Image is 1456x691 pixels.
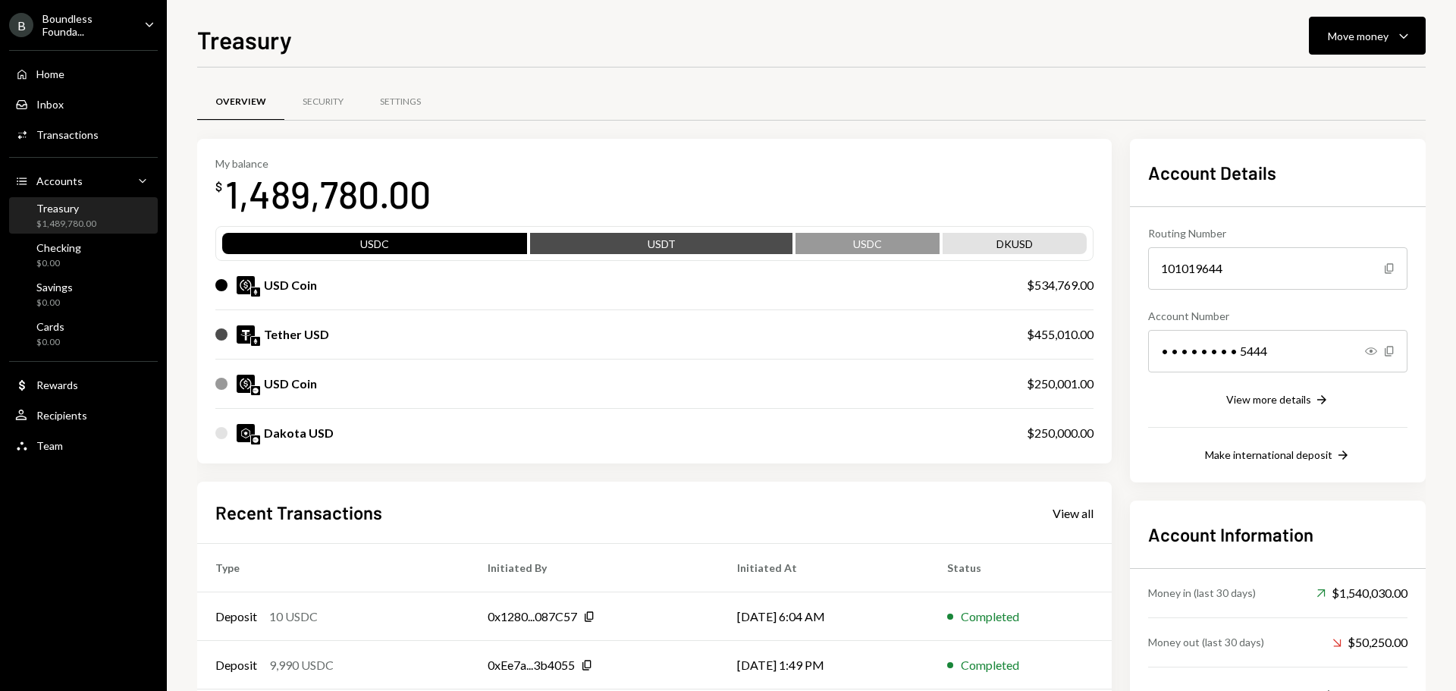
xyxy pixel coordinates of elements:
[42,12,132,38] div: Boundless Founda...
[36,320,64,333] div: Cards
[197,83,284,121] a: Overview
[929,544,1112,592] th: Status
[488,656,575,674] div: 0xEe7a...3b4055
[264,424,334,442] div: Dakota USD
[362,83,439,121] a: Settings
[9,167,158,194] a: Accounts
[237,424,255,442] img: DKUSD
[488,608,577,626] div: 0x1280...087C57
[237,375,255,393] img: USDC
[215,96,266,108] div: Overview
[269,608,318,626] div: 10 USDC
[222,236,527,257] div: USDC
[251,435,260,444] img: base-mainnet
[1316,584,1407,602] div: $1,540,030.00
[9,401,158,429] a: Recipients
[36,439,63,452] div: Team
[36,297,73,309] div: $0.00
[9,121,158,148] a: Transactions
[36,174,83,187] div: Accounts
[251,287,260,297] img: ethereum-mainnet
[264,276,317,294] div: USD Coin
[36,98,64,111] div: Inbox
[943,236,1087,257] div: DKUSD
[36,128,99,141] div: Transactions
[36,68,64,80] div: Home
[9,197,158,234] a: Treasury$1,489,780.00
[9,371,158,398] a: Rewards
[530,236,792,257] div: USDT
[1148,160,1407,185] h2: Account Details
[1148,634,1264,650] div: Money out (last 30 days)
[251,386,260,395] img: base-mainnet
[1148,585,1256,601] div: Money in (last 30 days)
[719,592,929,641] td: [DATE] 6:04 AM
[795,236,940,257] div: USDC
[1148,330,1407,372] div: • • • • • • • • 5444
[36,281,73,294] div: Savings
[215,157,431,170] div: My balance
[1205,448,1351,464] button: Make international deposit
[215,500,382,525] h2: Recent Transactions
[237,276,255,294] img: USDC
[1053,506,1094,521] div: View all
[9,13,33,37] div: B
[1332,633,1407,652] div: $50,250.00
[1328,28,1389,44] div: Move money
[36,218,96,231] div: $1,489,780.00
[1309,17,1426,55] button: Move money
[284,83,362,121] a: Security
[269,656,334,674] div: 9,990 USDC
[215,608,257,626] div: Deposit
[719,544,929,592] th: Initiated At
[1148,308,1407,324] div: Account Number
[1027,424,1094,442] div: $250,000.00
[1148,247,1407,290] div: 101019644
[215,179,222,194] div: $
[1148,522,1407,547] h2: Account Information
[719,641,929,689] td: [DATE] 1:49 PM
[1148,225,1407,241] div: Routing Number
[36,409,87,422] div: Recipients
[9,432,158,459] a: Team
[197,544,469,592] th: Type
[9,316,158,352] a: Cards$0.00
[264,325,329,344] div: Tether USD
[36,378,78,391] div: Rewards
[380,96,421,108] div: Settings
[197,24,292,55] h1: Treasury
[36,336,64,349] div: $0.00
[469,544,719,592] th: Initiated By
[9,276,158,313] a: Savings$0.00
[1226,392,1329,409] button: View more details
[1027,325,1094,344] div: $455,010.00
[36,241,81,254] div: Checking
[264,375,317,393] div: USD Coin
[36,257,81,270] div: $0.00
[9,237,158,273] a: Checking$0.00
[237,325,255,344] img: USDT
[225,170,431,218] div: 1,489,780.00
[1027,276,1094,294] div: $534,769.00
[961,656,1019,674] div: Completed
[1205,448,1332,461] div: Make international deposit
[1053,504,1094,521] a: View all
[9,60,158,87] a: Home
[1027,375,1094,393] div: $250,001.00
[36,202,96,215] div: Treasury
[9,90,158,118] a: Inbox
[1226,393,1311,406] div: View more details
[215,656,257,674] div: Deposit
[303,96,344,108] div: Security
[251,337,260,346] img: ethereum-mainnet
[961,608,1019,626] div: Completed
